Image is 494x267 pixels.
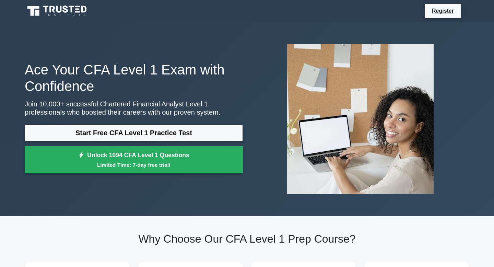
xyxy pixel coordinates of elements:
[25,100,243,116] p: Join 10,000+ successful Chartered Financial Analyst Level 1 professionals who boosted their caree...
[25,146,243,174] a: Unlock 1094 CFA Level 1 QuestionsLimited Time: 7-day free trial!
[25,125,243,141] a: Start Free CFA Level 1 Practice Test
[428,7,458,15] a: Register
[33,161,234,169] small: Limited Time: 7-day free trial!
[25,232,469,245] h2: Why Choose Our CFA Level 1 Prep Course?
[25,61,243,94] h1: Ace Your CFA Level 1 Exam with Confidence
